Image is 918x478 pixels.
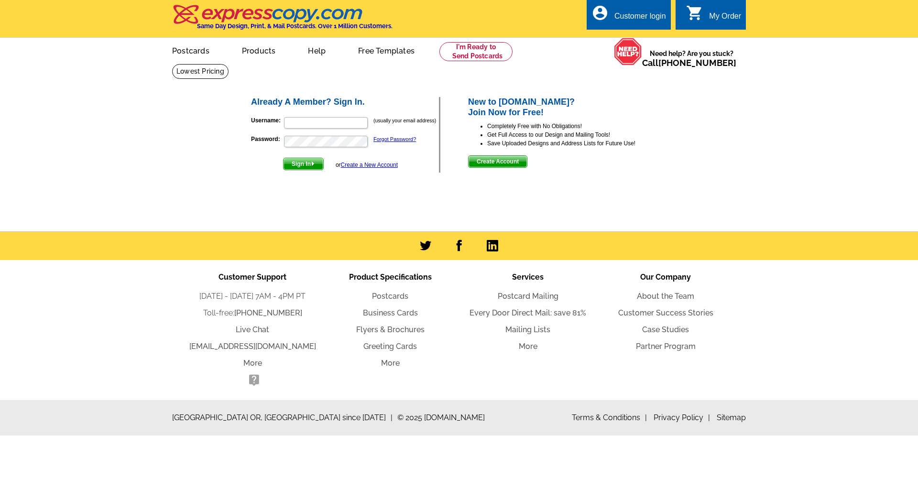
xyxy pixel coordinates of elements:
a: Live Chat [236,325,269,334]
a: account_circle Customer login [591,11,666,22]
a: Business Cards [363,308,418,317]
div: Customer login [614,12,666,25]
a: More [519,342,537,351]
a: Terms & Conditions [572,413,647,422]
span: Need help? Are you stuck? [642,49,741,68]
a: Same Day Design, Print, & Mail Postcards. Over 1 Million Customers. [172,11,393,30]
li: Toll-free: [184,307,321,319]
span: Product Specifications [349,272,432,282]
a: [PHONE_NUMBER] [658,58,736,68]
a: Postcard Mailing [498,292,558,301]
a: About the Team [637,292,694,301]
span: © 2025 [DOMAIN_NAME] [397,412,485,424]
a: Privacy Policy [654,413,710,422]
span: Services [512,272,544,282]
span: Create Account [469,156,527,167]
span: Sign In [284,158,323,170]
a: Mailing Lists [505,325,550,334]
a: More [381,358,400,368]
a: Free Templates [343,39,430,61]
i: account_circle [591,4,609,22]
a: Greeting Cards [363,342,417,351]
li: Completely Free with No Obligations! [487,122,668,130]
a: Every Door Direct Mail: save 81% [470,308,586,317]
a: Postcards [157,39,225,61]
a: Products [227,39,291,61]
img: button-next-arrow-white.png [311,162,315,166]
li: Get Full Access to our Design and Mailing Tools! [487,130,668,139]
h2: Already A Member? Sign In. [251,97,439,108]
li: Save Uploaded Designs and Address Lists for Future Use! [487,139,668,148]
button: Create Account [468,155,527,168]
a: Customer Success Stories [618,308,713,317]
a: Case Studies [642,325,689,334]
i: shopping_cart [686,4,703,22]
a: Flyers & Brochures [356,325,425,334]
a: More [243,358,262,368]
a: Help [293,39,341,61]
h4: Same Day Design, Print, & Mail Postcards. Over 1 Million Customers. [197,22,393,30]
img: help [614,38,642,65]
a: Forgot Password? [373,136,416,142]
button: Sign In [283,158,324,170]
span: [GEOGRAPHIC_DATA] OR, [GEOGRAPHIC_DATA] since [DATE] [172,412,393,424]
label: Password: [251,135,283,143]
li: [DATE] - [DATE] 7AM - 4PM PT [184,291,321,302]
span: Our Company [640,272,691,282]
a: Partner Program [636,342,696,351]
label: Username: [251,116,283,125]
a: Postcards [372,292,408,301]
div: or [336,161,398,169]
h2: New to [DOMAIN_NAME]? Join Now for Free! [468,97,668,118]
a: Sitemap [717,413,746,422]
a: [PHONE_NUMBER] [234,308,302,317]
a: [EMAIL_ADDRESS][DOMAIN_NAME] [189,342,316,351]
small: (usually your email address) [373,118,436,123]
span: Call [642,58,736,68]
a: Create a New Account [341,162,398,168]
span: Customer Support [219,272,286,282]
div: My Order [709,12,741,25]
a: shopping_cart My Order [686,11,741,22]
